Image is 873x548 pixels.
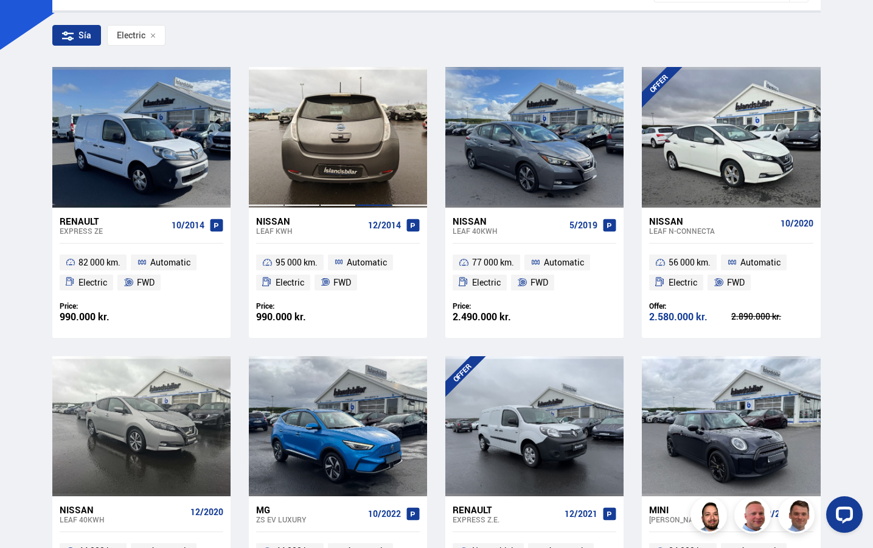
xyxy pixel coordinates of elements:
img: nhp88E3Fdnt1Opn2.png [692,499,729,535]
div: Leaf KWH [256,227,363,235]
div: Renault [60,216,167,227]
span: Electric [472,275,501,290]
a: Nissan Leaf 40KWH 5/2019 77 000 km. Automatic Electric FWD Price: 2.490.000 kr. [445,208,624,338]
span: Electric [276,275,304,290]
div: 2.490.000 kr. [453,312,535,322]
span: 10/2020 [781,219,813,228]
div: Leaf 40KWH [60,515,186,524]
span: Electric [78,275,107,290]
span: 82 000 km. [78,255,120,270]
span: FWD [137,275,155,290]
div: 2.580.000 kr. [649,312,731,322]
div: Leaf N-CONNECTA [649,227,775,235]
span: 77 000 km. [472,255,514,270]
a: Renault Express ZE 10/2014 82 000 km. Automatic Electric FWD Price: 990.000 kr. [52,208,231,338]
div: Price: [453,301,535,311]
div: Nissan [453,216,565,227]
span: Automatic [150,255,190,270]
div: Nissan [256,216,363,227]
div: Sía [52,25,101,46]
div: Offer: [649,301,731,311]
div: Nissan [60,504,186,515]
a: Nissan Leaf N-CONNECTA 10/2020 56 000 km. Automatic Electric FWD Offer: 2.580.000 kr. 2.890.000 kr. [642,208,820,338]
a: Nissan Leaf KWH 12/2014 95 000 km. Automatic Electric FWD Price: 990.000 kr. [249,208,427,338]
img: siFngHWaQ9KaOqBr.png [736,499,773,535]
span: 12/2014 [368,220,401,230]
div: Price: [60,301,142,311]
span: 12/2021 [565,509,597,519]
span: Electric [117,30,145,40]
span: 10/2014 [172,220,204,230]
div: 2.890.000 kr. [731,312,813,321]
span: 5/2019 [569,220,597,230]
span: FWD [727,275,745,290]
span: 12/2020 [190,507,223,517]
span: Electric [669,275,697,290]
span: FWD [530,275,548,290]
div: Express ZE [60,227,167,235]
div: Renault [453,504,560,515]
div: [PERSON_NAME] SE [649,515,756,524]
iframe: LiveChat chat widget [816,491,868,543]
span: Automatic [544,255,584,270]
span: 95 000 km. [276,255,318,270]
span: Automatic [347,255,387,270]
div: Nissan [649,216,775,227]
div: ZS EV LUXURY [256,515,363,524]
div: 990.000 kr. [60,312,142,322]
div: Leaf 40KWH [453,227,565,235]
div: Mini [649,504,756,515]
span: FWD [333,275,351,290]
span: 10/2022 [368,509,401,519]
span: Automatic [740,255,781,270]
div: Express Z.E. [453,515,560,524]
div: MG [256,504,363,515]
img: FbJEzSuNWCJXmdc-.webp [780,499,816,535]
div: 990.000 kr. [256,312,338,322]
span: 56 000 km. [669,255,711,270]
div: Price: [256,301,338,311]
